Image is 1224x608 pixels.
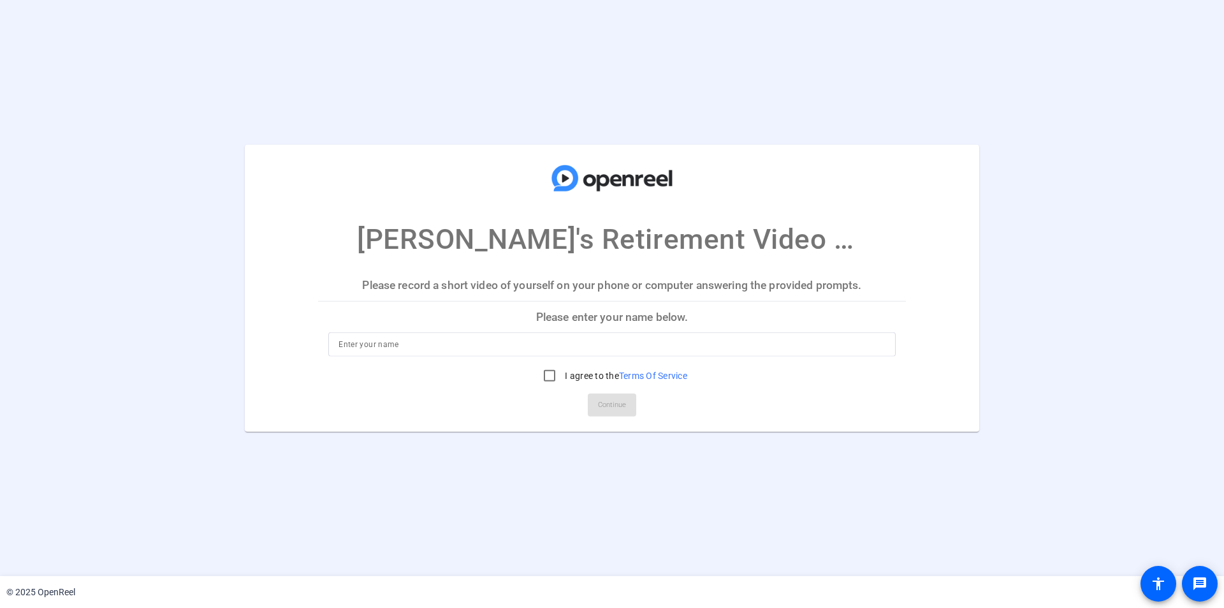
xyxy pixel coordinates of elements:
[339,337,885,352] input: Enter your name
[318,270,906,300] p: Please record a short video of yourself on your phone or computer answering the provided prompts.
[357,218,867,260] p: [PERSON_NAME]'s Retirement Video Submissions
[6,586,75,599] div: © 2025 OpenReel
[562,369,687,382] label: I agree to the
[619,371,687,381] a: Terms Of Service
[318,301,906,332] p: Please enter your name below.
[1151,576,1166,591] mat-icon: accessibility
[548,157,676,199] img: company-logo
[1192,576,1207,591] mat-icon: message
